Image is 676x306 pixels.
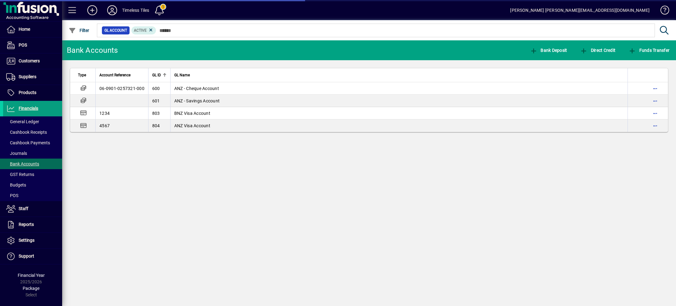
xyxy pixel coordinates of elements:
[174,86,219,91] span: ANZ - Cheque Account
[3,159,62,169] a: Bank Accounts
[19,27,30,32] span: Home
[650,108,660,118] button: More options
[6,193,18,198] span: POS
[152,72,167,79] div: GL ID
[627,45,671,56] button: Funds Transfer
[6,151,27,156] span: Journals
[3,249,62,264] a: Support
[19,238,34,243] span: Settings
[3,180,62,190] a: Budgets
[19,222,34,227] span: Reports
[174,123,210,128] span: ANZ Visa Account
[122,5,149,15] div: Timeless Tiles
[3,38,62,53] a: POS
[18,273,45,278] span: Financial Year
[131,26,156,34] mat-chip: Activation Status: Active
[580,48,615,53] span: Direct Credit
[3,53,62,69] a: Customers
[656,1,668,21] a: Knowledge Base
[152,123,160,128] span: 804
[19,254,34,259] span: Support
[152,72,161,79] span: GL ID
[6,130,47,135] span: Cashbook Receipts
[650,96,660,106] button: More options
[152,86,160,91] span: 600
[95,82,148,95] td: 06-0901-0257321-000
[174,98,220,103] span: ANZ - Savings Account
[3,148,62,159] a: Journals
[3,22,62,37] a: Home
[95,119,148,132] td: 4567
[628,48,669,53] span: Funds Transfer
[19,74,36,79] span: Suppliers
[69,28,89,33] span: Filter
[510,5,650,15] div: [PERSON_NAME] [PERSON_NAME][EMAIL_ADDRESS][DOMAIN_NAME]
[19,90,36,95] span: Products
[3,201,62,217] a: Staff
[152,111,160,116] span: 803
[3,169,62,180] a: GST Returns
[152,98,160,103] span: 601
[3,233,62,248] a: Settings
[6,182,26,187] span: Budgets
[134,28,147,33] span: Active
[6,161,39,166] span: Bank Accounts
[19,43,27,47] span: POS
[23,286,39,291] span: Package
[530,48,567,53] span: Bank Deposit
[19,58,40,63] span: Customers
[19,206,28,211] span: Staff
[3,217,62,232] a: Reports
[650,83,660,93] button: More options
[578,45,617,56] button: Direct Credit
[3,85,62,101] a: Products
[95,107,148,119] td: 1234
[174,72,190,79] span: GL Name
[3,116,62,127] a: General Ledger
[82,5,102,16] button: Add
[528,45,569,56] button: Bank Deposit
[650,121,660,131] button: More options
[3,190,62,201] a: POS
[104,27,127,34] span: GL Account
[174,72,624,79] div: GL Name
[78,72,86,79] span: Type
[3,137,62,148] a: Cashbook Payments
[3,127,62,137] a: Cashbook Receipts
[99,72,130,79] span: Account Reference
[19,106,38,111] span: Financials
[6,172,34,177] span: GST Returns
[6,140,50,145] span: Cashbook Payments
[102,5,122,16] button: Profile
[67,25,91,36] button: Filter
[6,119,39,124] span: General Ledger
[78,72,92,79] div: Type
[67,45,118,55] div: Bank Accounts
[174,111,210,116] span: BNZ Visa Account
[3,69,62,85] a: Suppliers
